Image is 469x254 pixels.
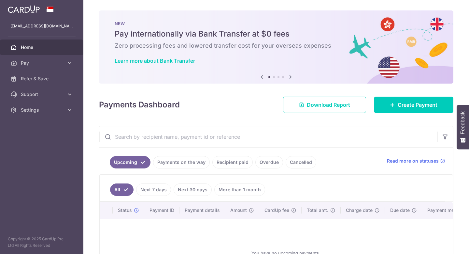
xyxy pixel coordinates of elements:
a: Upcoming [110,156,150,168]
th: Payment ID [144,202,179,219]
span: Due date [390,207,410,214]
a: Next 7 days [136,183,171,196]
span: Support [21,91,64,98]
h5: Pay internationally via Bank Transfer at $0 fees [115,29,438,39]
span: Home [21,44,64,51]
a: Read more on statuses [387,158,445,164]
a: Overdue [255,156,283,168]
a: Cancelled [286,156,316,168]
h4: Payments Dashboard [99,99,180,111]
input: Search by recipient name, payment id or reference [99,126,437,147]
th: Payment details [179,202,225,219]
span: Settings [21,107,64,113]
img: Bank transfer banner [99,10,453,84]
a: More than 1 month [214,183,265,196]
a: Create Payment [374,97,453,113]
span: Download Report [307,101,350,109]
span: Feedback [460,111,466,134]
span: Pay [21,60,64,66]
button: Feedback - Show survey [457,105,469,149]
p: [EMAIL_ADDRESS][DOMAIN_NAME] [10,23,73,29]
span: Read more on statuses [387,158,439,164]
span: CardUp fee [264,207,289,214]
span: Charge date [346,207,373,214]
span: Refer & Save [21,75,64,82]
p: NEW [115,21,438,26]
a: Recipient paid [212,156,253,168]
a: Learn more about Bank Transfer [115,57,195,64]
span: Status [118,207,132,214]
img: CardUp [8,5,40,13]
a: Next 30 days [174,183,212,196]
h6: Zero processing fees and lowered transfer cost for your overseas expenses [115,42,438,50]
a: Download Report [283,97,366,113]
a: All [110,183,134,196]
span: Total amt. [307,207,328,214]
span: Amount [230,207,247,214]
a: Payments on the way [153,156,210,168]
span: Create Payment [398,101,437,109]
